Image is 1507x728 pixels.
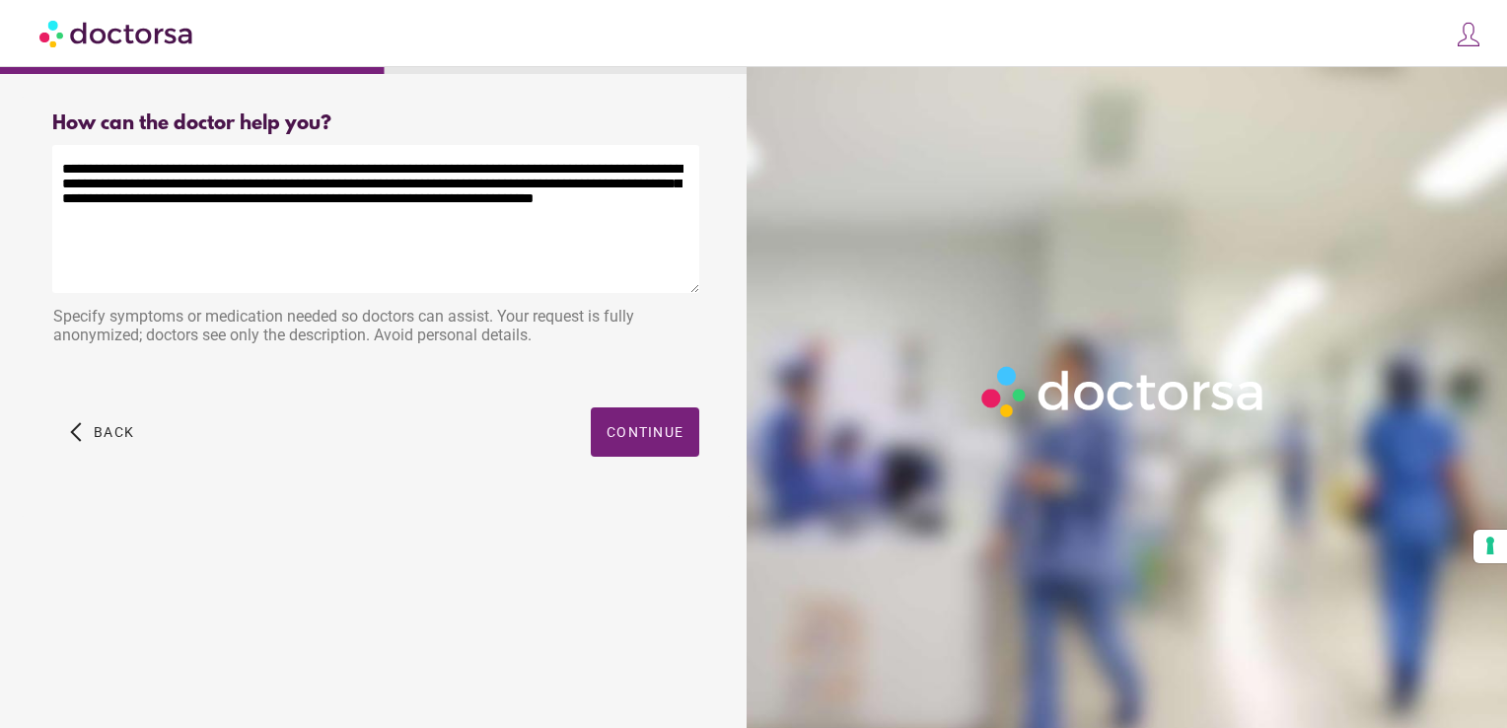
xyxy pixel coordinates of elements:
img: Doctorsa.com [39,11,195,55]
span: Back [94,424,134,440]
span: Continue [607,424,683,440]
button: Continue [591,407,699,457]
div: How can the doctor help you? [52,112,699,135]
img: icons8-customer-100.png [1455,21,1482,48]
button: arrow_back_ios Back [62,407,142,457]
div: Specify symptoms or medication needed so doctors can assist. Your request is fully anonymized; do... [52,297,699,359]
img: Logo-Doctorsa-trans-White-partial-flat.png [973,358,1275,425]
button: Your consent preferences for tracking technologies [1473,530,1507,563]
